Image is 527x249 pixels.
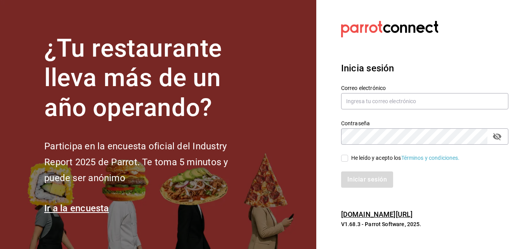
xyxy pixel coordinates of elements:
h2: Participa en la encuesta oficial del Industry Report 2025 de Parrot. Te toma 5 minutos y puede se... [44,138,254,186]
button: passwordField [491,130,504,143]
a: Términos y condiciones. [401,155,460,161]
h3: Inicia sesión [341,61,508,75]
label: Contraseña [341,120,508,126]
a: [DOMAIN_NAME][URL] [341,210,413,218]
label: Correo electrónico [341,85,508,90]
div: He leído y acepto los [351,154,460,162]
a: Ir a la encuesta [44,203,109,214]
h1: ¿Tu restaurante lleva más de un año operando? [44,34,254,123]
p: V1.68.3 - Parrot Software, 2025. [341,220,508,228]
input: Ingresa tu correo electrónico [341,93,508,109]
